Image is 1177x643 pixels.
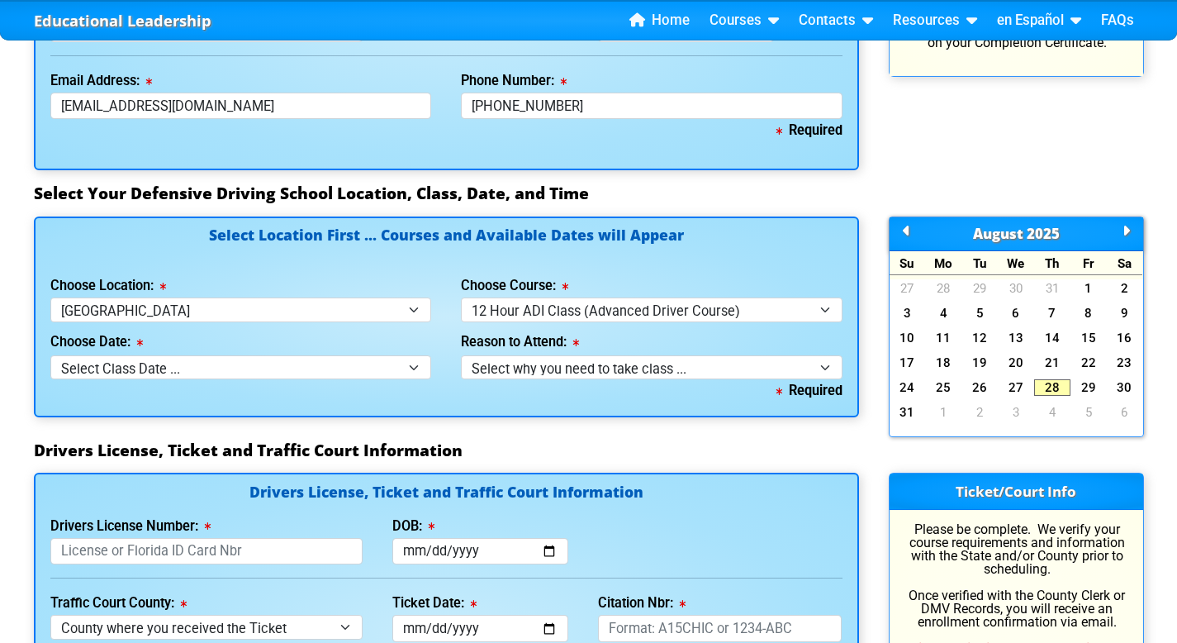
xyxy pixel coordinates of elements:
[961,305,998,321] a: 5
[50,279,166,293] label: Choose Location:
[34,441,1144,460] h3: Drivers License, Ticket and Traffic Court Information
[1107,280,1143,297] a: 2
[1034,330,1070,346] a: 14
[392,538,568,565] input: mm/dd/yyyy
[703,8,785,33] a: Courses
[50,485,842,502] h4: Drivers License, Ticket and Traffic Court Information
[50,597,187,610] label: Traffic Court County:
[998,355,1034,371] a: 20
[886,8,984,33] a: Resources
[961,404,998,421] a: 2
[961,330,998,346] a: 12
[43,43,182,56] div: Domain: [DOMAIN_NAME]
[990,8,1088,33] a: en Español
[461,336,579,349] label: Reason to Attend:
[50,93,432,120] input: myname@domain.com
[50,228,842,262] h4: Select Location First ... Courses and Available Dates will Appear
[461,74,567,88] label: Phone Number:
[1107,330,1143,346] a: 16
[998,251,1034,275] div: We
[890,251,926,275] div: Su
[925,355,961,371] a: 18
[1070,280,1107,297] a: 1
[792,8,880,33] a: Contacts
[1107,355,1143,371] a: 23
[890,379,926,396] a: 24
[392,615,568,642] input: mm/dd/yyyy
[26,26,40,40] img: logo_orange.svg
[1070,379,1107,396] a: 29
[890,355,926,371] a: 17
[623,8,696,33] a: Home
[998,280,1034,297] a: 30
[34,183,1144,203] h3: Select Your Defensive Driving School Location, Class, Date, and Time
[890,305,926,321] a: 3
[961,379,998,396] a: 26
[1070,251,1107,275] div: Fr
[998,404,1034,421] a: 3
[1107,251,1143,275] div: Sa
[998,379,1034,396] a: 27
[998,305,1034,321] a: 6
[890,280,926,297] a: 27
[961,355,998,371] a: 19
[164,96,178,109] img: tab_keywords_by_traffic_grey.svg
[50,336,143,349] label: Choose Date:
[1034,305,1070,321] a: 7
[598,615,842,642] input: Format: A15CHIC or 1234-ABC
[50,74,152,88] label: Email Address:
[461,93,842,120] input: Where we can reach you
[34,7,211,35] a: Educational Leadership
[1107,404,1143,421] a: 6
[1034,404,1070,421] a: 4
[1034,355,1070,371] a: 21
[890,474,1143,510] h3: Ticket/Court Info
[998,330,1034,346] a: 13
[26,43,40,56] img: website_grey.svg
[50,520,211,533] label: Drivers License Number:
[1034,379,1070,396] a: 28
[1070,305,1107,321] a: 8
[890,404,926,421] a: 31
[50,538,363,565] input: License or Florida ID Card Nbr
[46,26,81,40] div: v 4.0.25
[1034,251,1070,275] div: Th
[890,330,926,346] a: 10
[183,98,278,108] div: Keywords by Traffic
[925,251,961,275] div: Mo
[961,280,998,297] a: 29
[925,330,961,346] a: 11
[776,122,842,138] b: Required
[1107,379,1143,396] a: 30
[1107,305,1143,321] a: 9
[1070,355,1107,371] a: 22
[461,279,568,293] label: Choose Course:
[973,224,1023,243] span: August
[63,98,148,108] div: Domain Overview
[1027,224,1060,243] span: 2025
[925,379,961,396] a: 25
[925,305,961,321] a: 4
[392,520,434,533] label: DOB:
[776,383,842,398] b: Required
[1094,8,1141,33] a: FAQs
[598,597,686,610] label: Citation Nbr:
[925,404,961,421] a: 1
[45,96,58,109] img: tab_domain_overview_orange.svg
[1070,330,1107,346] a: 15
[904,10,1128,50] p: Your email and Phone Number are for us to contact you; they are entered on your Completion Certif...
[1070,404,1107,421] a: 5
[925,280,961,297] a: 28
[961,251,998,275] div: Tu
[1034,280,1070,297] a: 31
[392,597,477,610] label: Ticket Date:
